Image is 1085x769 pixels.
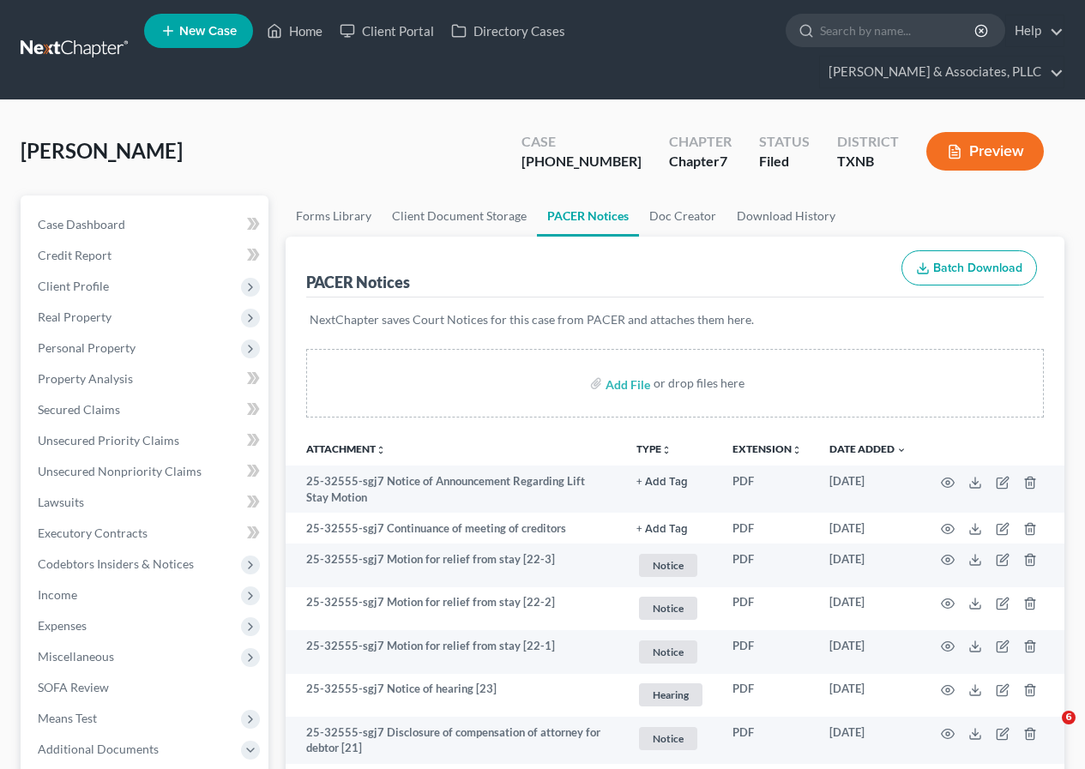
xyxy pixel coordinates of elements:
[829,442,907,455] a: Date Added expand_more
[38,556,194,571] span: Codebtors Insiders & Notices
[38,402,120,417] span: Secured Claims
[816,717,920,764] td: [DATE]
[286,717,623,764] td: 25-32555-sgj7 Disclosure of compensation of attorney for debtor [21]
[38,649,114,664] span: Miscellaneous
[726,195,846,237] a: Download History
[38,680,109,694] span: SOFA Review
[759,132,810,152] div: Status
[286,587,623,631] td: 25-32555-sgj7 Motion for relief from stay [22-2]
[719,674,816,718] td: PDF
[38,711,97,725] span: Means Test
[24,672,268,703] a: SOFA Review
[816,674,920,718] td: [DATE]
[816,544,920,587] td: [DATE]
[38,433,179,448] span: Unsecured Priority Claims
[537,195,639,237] a: PACER Notices
[636,594,705,622] a: Notice
[636,524,688,535] button: + Add Tag
[38,217,125,231] span: Case Dashboard
[719,513,816,544] td: PDF
[38,464,202,478] span: Unsecured Nonpriority Claims
[636,477,688,488] button: + Add Tag
[933,261,1022,275] span: Batch Download
[654,375,744,392] div: or drop files here
[719,587,816,631] td: PDF
[286,513,623,544] td: 25-32555-sgj7 Continuance of meeting of creditors
[639,195,726,237] a: Doc Creator
[24,394,268,425] a: Secured Claims
[38,618,87,633] span: Expenses
[38,587,77,602] span: Income
[1062,711,1076,724] span: 6
[21,138,183,163] span: [PERSON_NAME]
[24,487,268,518] a: Lawsuits
[719,630,816,674] td: PDF
[38,371,133,386] span: Property Analysis
[732,442,802,455] a: Extensionunfold_more
[820,15,977,46] input: Search by name...
[669,132,732,152] div: Chapter
[24,518,268,549] a: Executory Contracts
[669,152,732,171] div: Chapter
[1006,15,1064,46] a: Help
[376,445,386,455] i: unfold_more
[636,638,705,666] a: Notice
[38,742,159,756] span: Additional Documents
[38,279,109,293] span: Client Profile
[521,152,642,171] div: [PHONE_NUMBER]
[24,209,268,240] a: Case Dashboard
[792,445,802,455] i: unfold_more
[639,683,702,706] span: Hearing
[636,681,705,709] a: Hearing
[926,132,1044,171] button: Preview
[286,544,623,587] td: 25-32555-sgj7 Motion for relief from stay [22-3]
[896,445,907,455] i: expand_more
[38,526,148,540] span: Executory Contracts
[310,311,1040,328] p: NextChapter saves Court Notices for this case from PACER and attaches them here.
[816,587,920,631] td: [DATE]
[636,724,705,753] a: Notice
[179,25,237,38] span: New Case
[639,640,697,664] span: Notice
[286,195,382,237] a: Forms Library
[1027,711,1068,752] iframe: Intercom live chat
[521,132,642,152] div: Case
[38,340,136,355] span: Personal Property
[258,15,331,46] a: Home
[286,466,623,513] td: 25-32555-sgj7 Notice of Announcement Regarding Lift Stay Motion
[820,57,1064,87] a: [PERSON_NAME] & Associates, PLLC
[443,15,574,46] a: Directory Cases
[24,425,268,456] a: Unsecured Priority Claims
[837,152,899,171] div: TXNB
[901,250,1037,286] button: Batch Download
[38,248,112,262] span: Credit Report
[816,466,920,513] td: [DATE]
[636,551,705,580] a: Notice
[636,473,705,490] a: + Add Tag
[24,456,268,487] a: Unsecured Nonpriority Claims
[38,309,112,324] span: Real Property
[24,363,268,394] a: Property Analysis
[719,717,816,764] td: PDF
[636,520,705,537] a: + Add Tag
[639,727,697,750] span: Notice
[719,544,816,587] td: PDF
[816,630,920,674] td: [DATE]
[759,152,810,171] div: Filed
[38,495,84,509] span: Lawsuits
[331,15,443,46] a: Client Portal
[837,132,899,152] div: District
[306,272,410,292] div: PACER Notices
[639,597,697,620] span: Notice
[306,442,386,455] a: Attachmentunfold_more
[720,153,727,169] span: 7
[286,630,623,674] td: 25-32555-sgj7 Motion for relief from stay [22-1]
[639,554,697,577] span: Notice
[719,466,816,513] td: PDF
[636,444,672,455] button: TYPEunfold_more
[382,195,537,237] a: Client Document Storage
[816,513,920,544] td: [DATE]
[286,674,623,718] td: 25-32555-sgj7 Notice of hearing [23]
[661,445,672,455] i: unfold_more
[24,240,268,271] a: Credit Report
